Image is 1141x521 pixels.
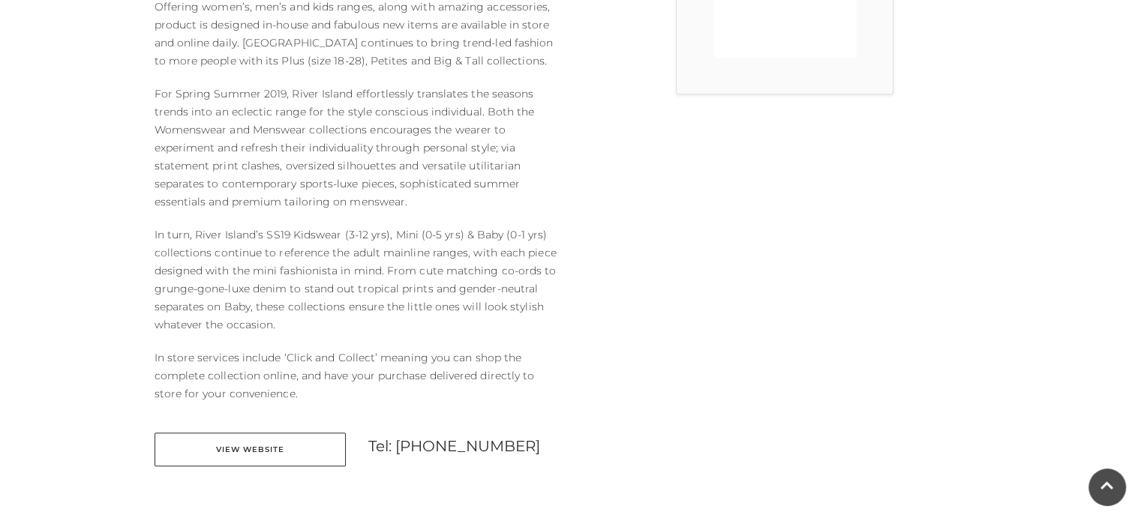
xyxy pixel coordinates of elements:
[155,349,560,403] p: In store services include ‘Click and Collect’ meaning you can shop the complete collection online...
[368,437,541,455] a: Tel: [PHONE_NUMBER]
[155,85,560,211] p: For Spring Summer 2019, River Island effortlessly translates the seasons trends into an eclectic ...
[155,433,346,466] a: View Website
[155,226,560,334] p: In turn, River Island’s SS19 Kidswear (3-12 yrs), Mini (0-5 yrs) & Baby (0-1 yrs) collections con...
